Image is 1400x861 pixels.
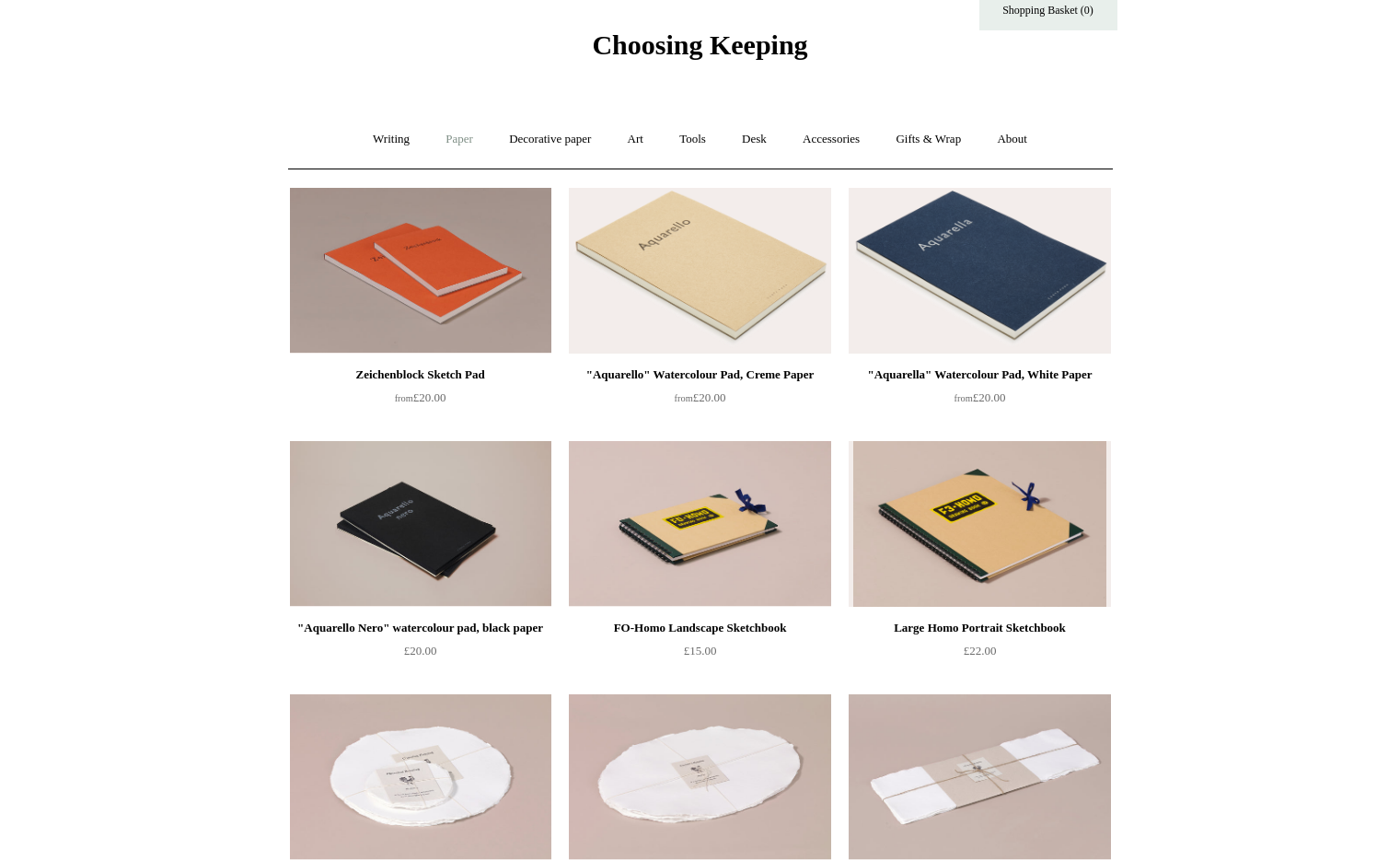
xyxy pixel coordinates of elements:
[290,364,551,439] a: Zeichenblock Sketch Pad from£20.00
[290,441,551,607] img: "Aquarello Nero" watercolour pad, black paper
[725,115,783,164] a: Desk
[849,694,1110,860] a: 10 Handmade Rectangular Papers 10 Handmade Rectangular Papers
[395,390,446,404] span: £20.00
[429,115,490,164] a: Paper
[290,188,551,354] img: Zeichenblock Sketch Pad
[592,44,807,57] a: Choosing Keeping
[290,694,551,860] a: 10 Handmade Circular Papers 10 Handmade Circular Papers
[573,617,826,639] div: FO-Homo Landscape Sketchbook
[569,694,830,860] a: 10 Handmade Oval Papers 10 Handmade Oval Papers
[849,364,1110,439] a: "Aquarella" Watercolour Pad, White Paper from£20.00
[592,29,807,60] span: Choosing Keeping
[569,441,830,607] img: FO-Homo Landscape Sketchbook
[663,115,723,164] a: Tools
[675,390,726,404] span: £20.00
[404,644,437,657] span: £20.00
[573,364,826,386] div: "Aquarello" Watercolour Pad, Creme Paper
[849,188,1110,354] img: "Aquarella" Watercolour Pad, White Paper
[955,393,973,403] span: from
[879,115,978,164] a: Gifts & Wrap
[356,115,426,164] a: Writing
[569,364,830,439] a: "Aquarello" Watercolour Pad, Creme Paper from£20.00
[611,115,660,164] a: Art
[290,617,551,692] a: "Aquarello Nero" watercolour pad, black paper £20.00
[569,617,830,692] a: FO-Homo Landscape Sketchbook £15.00
[786,115,876,164] a: Accessories
[849,188,1110,354] a: "Aquarella" Watercolour Pad, White Paper "Aquarella" Watercolour Pad, White Paper
[849,617,1110,692] a: Large Homo Portrait Sketchbook £22.00
[853,617,1105,639] div: Large Homo Portrait Sketchbook
[964,644,997,657] span: £22.00
[569,694,830,860] img: 10 Handmade Oval Papers
[295,364,547,386] div: Zeichenblock Sketch Pad
[955,390,1006,404] span: £20.00
[569,188,830,354] img: "Aquarello" Watercolour Pad, Creme Paper
[290,441,551,607] a: "Aquarello Nero" watercolour pad, black paper "Aquarello Nero" watercolour pad, black paper
[853,364,1105,386] div: "Aquarella" Watercolour Pad, White Paper
[569,441,830,607] a: FO-Homo Landscape Sketchbook FO-Homo Landscape Sketchbook
[290,188,551,354] a: Zeichenblock Sketch Pad Zeichenblock Sketch Pad
[980,115,1044,164] a: About
[849,441,1110,607] a: Large Homo Portrait Sketchbook Large Homo Portrait Sketchbook
[395,393,413,403] span: from
[849,441,1110,607] img: Large Homo Portrait Sketchbook
[290,694,551,860] img: 10 Handmade Circular Papers
[569,188,830,354] a: "Aquarello" Watercolour Pad, Creme Paper "Aquarello" Watercolour Pad, Creme Paper
[675,393,693,403] span: from
[492,115,607,164] a: Decorative paper
[684,644,717,657] span: £15.00
[849,694,1110,860] img: 10 Handmade Rectangular Papers
[295,617,547,639] div: "Aquarello Nero" watercolour pad, black paper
